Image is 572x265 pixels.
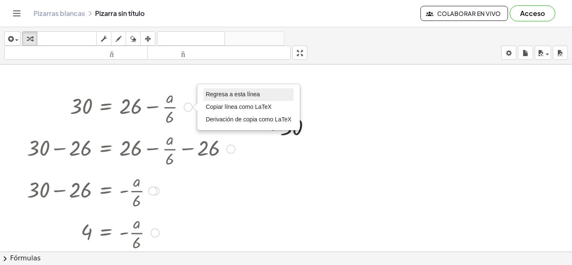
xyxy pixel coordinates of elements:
[206,116,291,123] font: Derivación de copia como LaTeX
[159,35,223,43] font: deshacer
[437,10,501,17] font: Colaborar en vivo
[520,9,545,18] font: Acceso
[33,9,85,18] a: Pizarras blancas
[4,46,148,60] button: tamaño_del_formato
[510,5,555,21] button: Acceso
[149,49,289,57] font: tamaño_del_formato
[6,49,146,57] font: tamaño_del_formato
[39,35,95,43] font: teclado
[10,7,23,20] button: Cambiar navegación
[37,31,97,46] button: teclado
[227,35,282,43] font: rehacer
[224,31,284,46] button: rehacer
[420,6,508,21] button: Colaborar en vivo
[206,103,271,110] font: Copiar línea como LaTeX
[10,254,41,262] font: Fórmulas
[147,46,291,60] button: tamaño_del_formato
[206,91,260,98] font: Regresa a esta línea
[157,31,225,46] button: deshacer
